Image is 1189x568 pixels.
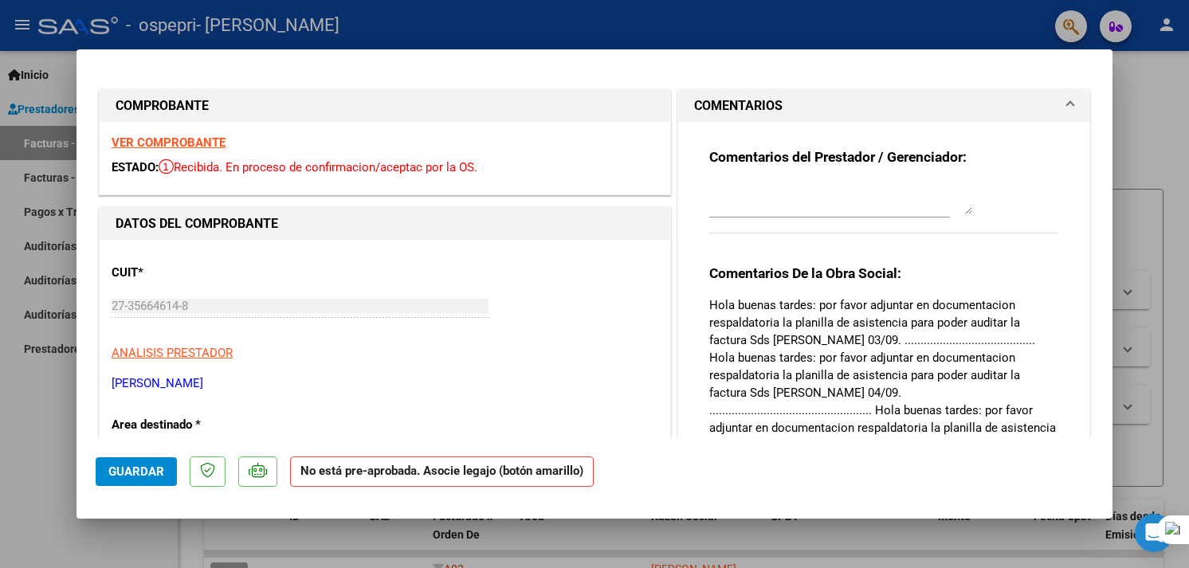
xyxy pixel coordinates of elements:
strong: COMPROBANTE [116,98,209,113]
strong: Comentarios De la Obra Social: [709,265,901,281]
button: Guardar [96,457,177,486]
p: Area destinado * [112,416,276,434]
span: ANALISIS PRESTADOR [112,346,233,360]
div: COMENTARIOS [678,122,1089,527]
strong: Comentarios del Prestador / Gerenciador: [709,149,967,165]
span: Recibida. En proceso de confirmacion/aceptac por la OS. [159,160,477,174]
h1: COMENTARIOS [694,96,783,116]
mat-expansion-panel-header: COMENTARIOS [678,90,1089,122]
p: Hola buenas tardes: por favor adjuntar en documentacion respaldatoria la planilla de asistencia p... [709,296,1058,454]
span: Guardar [108,464,164,479]
strong: DATOS DEL COMPROBANTE [116,216,278,231]
p: [PERSON_NAME] [112,374,658,393]
span: ESTADO: [112,160,159,174]
strong: No está pre-aprobada. Asocie legajo (botón amarillo) [290,456,594,488]
div: Open Intercom Messenger [1135,514,1173,552]
p: CUIT [112,264,276,282]
a: VER COMPROBANTE [112,135,226,150]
